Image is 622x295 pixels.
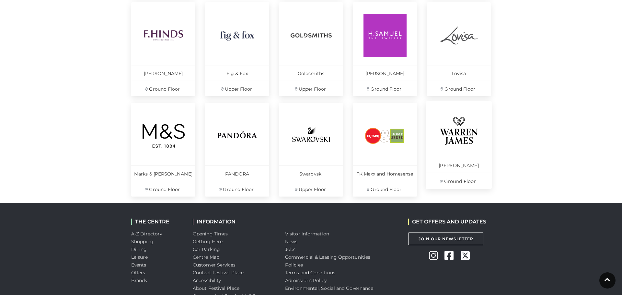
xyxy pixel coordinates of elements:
p: Ground Floor [131,181,195,197]
a: Policies [285,262,303,268]
a: Marks & [PERSON_NAME] Ground Floor [131,103,195,197]
a: Goldsmiths Upper Floor [279,2,343,96]
a: Dining [131,246,147,252]
a: Visitor information [285,231,329,237]
p: [PERSON_NAME] [131,65,195,81]
p: Ground Floor [426,173,492,189]
p: Fig & Fox [205,65,269,81]
p: Ground Floor [131,81,195,96]
p: Upper Floor [205,81,269,96]
a: Terms and Conditions [285,270,335,276]
a: Centre Map [193,254,219,260]
a: Jobs [285,246,295,252]
p: TK Maxx and Homesense [353,165,417,181]
a: PANDORA Ground Floor [205,103,269,197]
a: [PERSON_NAME] Ground Floor [426,101,492,189]
p: Goldsmiths [279,65,343,81]
h2: GET OFFERS AND UPDATES [408,219,486,225]
p: [PERSON_NAME] [353,65,417,81]
p: PANDORA [205,165,269,181]
a: [PERSON_NAME] Ground Floor [353,2,417,96]
h2: INFORMATION [193,219,275,225]
p: Lovisa [427,65,491,81]
a: Getting Here [193,239,223,244]
a: Accessibility [193,278,221,283]
a: Fig & Fox Upper Floor [205,2,269,96]
a: Leisure [131,254,148,260]
a: News [285,239,297,244]
p: Ground Floor [353,181,417,197]
a: Environmental, Social and Governance [285,285,373,291]
a: A-Z Directory [131,231,162,237]
a: Offers [131,270,145,276]
p: Swarovski [279,165,343,181]
a: Swarovski Upper Floor [279,103,343,197]
p: Marks & [PERSON_NAME] [131,165,195,181]
a: [PERSON_NAME] Ground Floor [131,2,195,96]
h2: THE CENTRE [131,219,183,225]
p: [PERSON_NAME] [426,157,492,173]
p: Ground Floor [353,81,417,96]
a: About Festival Place [193,285,239,291]
p: Upper Floor [279,181,343,197]
a: Opening Times [193,231,228,237]
p: Ground Floor [427,81,491,96]
a: Admissions Policy [285,278,327,283]
p: Ground Floor [205,181,269,197]
a: Commercial & Leasing Opportunities [285,254,370,260]
p: Upper Floor [279,81,343,96]
a: Events [131,262,146,268]
a: Join Our Newsletter [408,233,483,245]
a: Lovisa Ground Floor [427,2,491,96]
a: Shopping [131,239,154,244]
a: Brands [131,278,147,283]
a: Car Parking [193,246,220,252]
a: TK Maxx and Homesense Ground Floor [353,103,417,197]
a: Customer Services [193,262,236,268]
a: Contact Festival Place [193,270,244,276]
